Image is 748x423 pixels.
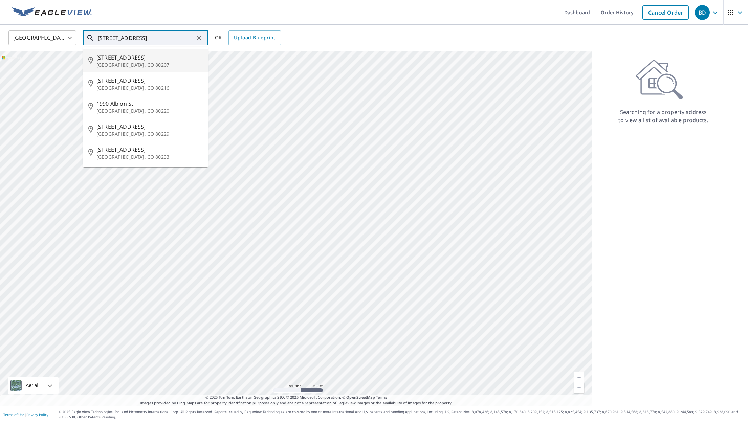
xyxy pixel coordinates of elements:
span: [STREET_ADDRESS] [96,76,203,85]
input: Search by address or latitude-longitude [98,28,194,47]
div: [GEOGRAPHIC_DATA] [8,28,76,47]
button: Clear [194,33,204,43]
span: © 2025 TomTom, Earthstar Geographics SIO, © 2025 Microsoft Corporation, © [205,395,387,400]
a: OpenStreetMap [346,395,375,400]
a: Terms of Use [3,412,24,417]
span: 1990 Albion St [96,99,203,108]
p: © 2025 Eagle View Technologies, Inc. and Pictometry International Corp. All Rights Reserved. Repo... [59,409,745,420]
p: | [3,413,48,417]
a: Current Level 5, Zoom In [574,372,584,382]
a: Terms [376,395,387,400]
p: Searching for a property address to view a list of available products. [618,108,709,124]
div: Aerial [24,377,40,394]
p: [GEOGRAPHIC_DATA], CO 80220 [96,108,203,114]
span: [STREET_ADDRESS] [96,146,203,154]
a: Upload Blueprint [228,30,281,45]
p: [GEOGRAPHIC_DATA], CO 80207 [96,62,203,68]
a: Privacy Policy [26,412,48,417]
span: [STREET_ADDRESS] [96,53,203,62]
a: Current Level 5, Zoom Out [574,382,584,393]
span: [STREET_ADDRESS] [96,123,203,131]
p: [GEOGRAPHIC_DATA], CO 80229 [96,131,203,137]
div: Aerial [8,377,59,394]
p: [GEOGRAPHIC_DATA], CO 80216 [96,85,203,91]
div: BD [695,5,710,20]
span: Upload Blueprint [234,34,275,42]
img: EV Logo [12,7,92,18]
div: OR [215,30,281,45]
a: Cancel Order [642,5,689,20]
p: [GEOGRAPHIC_DATA], CO 80233 [96,154,203,160]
